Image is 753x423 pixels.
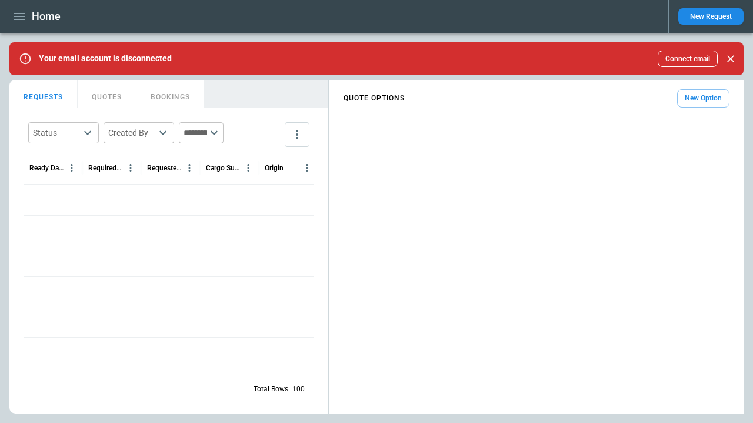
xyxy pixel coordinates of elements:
div: Origin [265,164,284,172]
div: dismiss [722,46,739,72]
button: Required Date & Time (UTC+03:00) column menu [123,160,138,176]
div: Status [33,127,80,139]
button: Origin column menu [299,160,315,176]
button: Requested Route column menu [182,160,197,176]
button: Ready Date & Time (UTC+03:00) column menu [64,160,79,176]
button: Close [722,51,739,67]
p: Your email account is disconnected [39,53,172,63]
h1: Home [32,9,61,23]
p: 100 [292,384,305,394]
button: New Option [677,89,729,108]
button: Connect email [658,51,718,67]
div: scrollable content [329,85,744,112]
button: more [285,122,309,147]
button: QUOTES [78,80,136,108]
button: BOOKINGS [136,80,205,108]
div: Cargo Summary [206,164,241,172]
div: Created By [108,127,155,139]
button: New Request [678,8,744,25]
div: Requested Route [147,164,182,172]
div: Required Date & Time (UTC+03:00) [88,164,123,172]
button: Cargo Summary column menu [241,160,256,176]
h4: QUOTE OPTIONS [344,96,405,101]
div: Ready Date & Time (UTC+03:00) [29,164,64,172]
button: REQUESTS [9,80,78,108]
p: Total Rows: [254,384,290,394]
